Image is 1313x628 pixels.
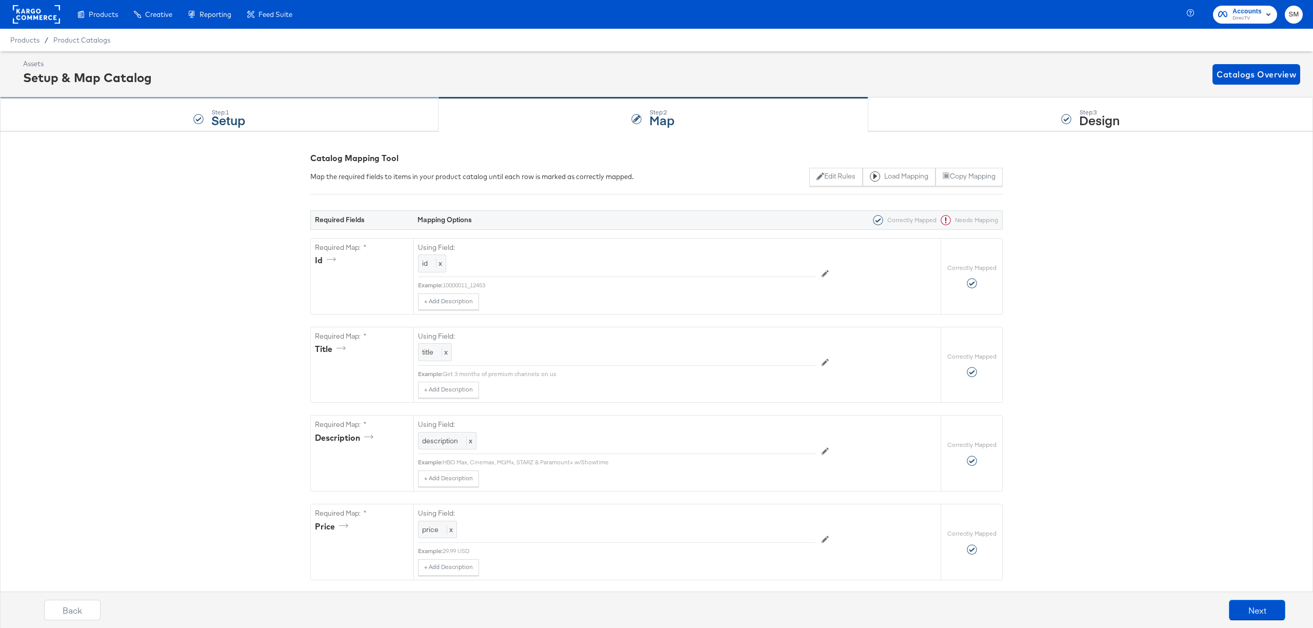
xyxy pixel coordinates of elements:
[418,281,443,289] div: Example:
[310,172,633,182] div: Map the required fields to items in your product catalog until each row is marked as correctly ma...
[200,10,231,18] span: Reporting
[418,243,815,252] label: Using Field:
[1229,600,1285,620] button: Next
[89,10,118,18] span: Products
[422,259,428,268] span: id
[44,600,101,620] button: Back
[443,370,815,378] div: Get 3 months of premium channels on us
[1232,6,1262,17] span: Accounts
[418,382,479,398] button: + Add Description
[315,215,365,224] strong: Required Fields
[443,458,815,466] div: HBO Max, Cinemax, MGM+, STARZ & Paramount+ w/Showtime
[936,168,1003,186] button: Copy Mapping
[310,152,1003,164] div: Catalog Mapping Tool
[145,10,172,18] span: Creative
[1079,111,1120,128] strong: Design
[1217,67,1296,82] span: Catalogs Overview
[315,432,377,444] div: description
[39,36,53,44] span: /
[1232,14,1262,23] span: DirecTV
[53,36,110,44] a: Product Catalogs
[447,525,453,534] span: x
[10,36,39,44] span: Products
[1213,6,1277,24] button: AccountsDirecTV
[1285,6,1303,24] button: SM
[418,370,443,378] div: Example:
[315,254,340,266] div: id
[809,168,862,186] button: Edit Rules
[418,293,479,310] button: + Add Description
[947,352,997,361] label: Correctly Mapped
[649,109,674,116] div: Step: 2
[442,347,448,357] span: x
[649,111,674,128] strong: Map
[443,547,815,555] div: 29.99 USD
[23,59,152,69] div: Assets
[315,508,409,518] label: Required Map: *
[418,508,815,518] label: Using Field:
[418,420,815,429] label: Using Field:
[947,264,997,272] label: Correctly Mapped
[315,521,352,533] div: price
[436,259,442,268] span: x
[863,168,936,186] button: Load Mapping
[937,215,998,225] div: Needs Mapping
[211,111,245,128] strong: Setup
[422,525,439,534] span: price
[258,10,292,18] span: Feed Suite
[1289,9,1299,21] span: SM
[947,529,997,538] label: Correctly Mapped
[443,281,815,289] div: 10000011_12453
[418,331,815,341] label: Using Field:
[1079,109,1120,116] div: Step: 3
[418,547,443,555] div: Example:
[211,109,245,116] div: Step: 1
[315,343,349,355] div: title
[315,420,409,429] label: Required Map: *
[418,559,479,576] button: + Add Description
[418,458,443,466] div: Example:
[315,331,409,341] label: Required Map: *
[315,243,409,252] label: Required Map: *
[422,436,458,445] span: description
[23,69,152,86] div: Setup & Map Catalog
[417,215,472,224] strong: Mapping Options
[418,470,479,487] button: + Add Description
[466,436,472,445] span: x
[869,215,937,225] div: Correctly Mapped
[947,441,997,449] label: Correctly Mapped
[422,347,433,357] span: title
[1212,64,1300,85] button: Catalogs Overview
